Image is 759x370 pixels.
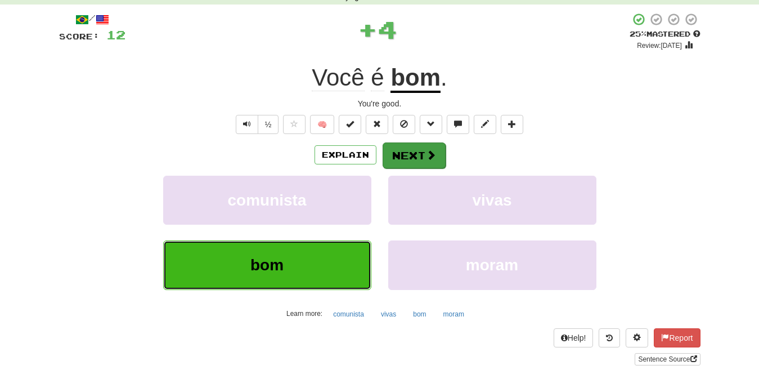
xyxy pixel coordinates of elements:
button: bom [163,240,371,289]
u: bom [390,64,441,93]
span: + [358,12,378,46]
button: Set this sentence to 100% Mastered (alt+m) [339,115,361,134]
button: Play sentence audio (ctl+space) [236,115,258,134]
button: Add to collection (alt+a) [501,115,523,134]
button: Discuss sentence (alt+u) [447,115,469,134]
button: Edit sentence (alt+d) [474,115,496,134]
button: Report [654,328,700,347]
button: Round history (alt+y) [599,328,620,347]
small: Learn more: [286,310,322,318]
span: Você [312,64,364,91]
small: Review: [DATE] [637,42,682,50]
span: 25 % [630,29,646,38]
span: bom [250,256,284,274]
div: / [59,12,125,26]
span: 12 [106,28,125,42]
span: comunista [227,191,306,209]
button: comunista [163,176,371,225]
button: vivas [388,176,596,225]
span: Score: [59,32,100,41]
button: Grammar (alt+g) [420,115,442,134]
button: Next [383,142,446,168]
a: Sentence Source [635,353,700,365]
button: 🧠 [310,115,334,134]
div: Text-to-speech controls [233,115,279,134]
span: . [441,64,447,91]
button: bom [407,306,432,323]
div: Mastered [630,29,700,39]
button: Explain [315,145,376,164]
button: Favorite sentence (alt+f) [283,115,306,134]
button: Reset to 0% Mastered (alt+r) [366,115,388,134]
span: é [371,64,384,91]
button: ½ [258,115,279,134]
button: Help! [554,328,594,347]
button: comunista [327,306,370,323]
div: You're good. [59,98,700,109]
span: moram [466,256,518,274]
button: moram [388,240,596,289]
button: Ignore sentence (alt+i) [393,115,415,134]
button: moram [437,306,470,323]
button: vivas [375,306,402,323]
span: vivas [472,191,511,209]
span: 4 [378,15,397,43]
